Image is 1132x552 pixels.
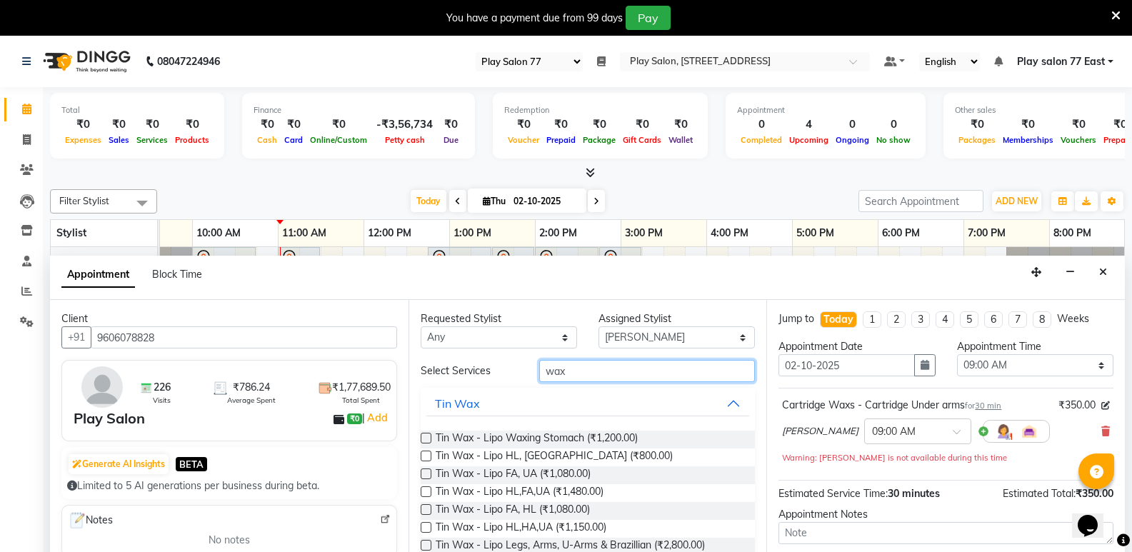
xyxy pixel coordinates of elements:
[778,487,888,500] span: Estimated Service Time:
[410,363,529,378] div: Select Services
[887,311,906,328] li: 2
[579,135,619,145] span: Package
[543,135,579,145] span: Prepaid
[254,116,281,133] div: ₹0
[626,6,671,30] button: Pay
[888,487,940,500] span: 30 minutes
[68,511,113,530] span: Notes
[873,135,914,145] span: No show
[281,116,306,133] div: ₹0
[411,190,446,212] span: Today
[992,191,1041,211] button: ADD NEW
[479,196,509,206] span: Thu
[171,116,213,133] div: ₹0
[782,453,1007,463] small: Warning: [PERSON_NAME] is not available during this time
[1076,487,1113,500] span: ₹350.00
[782,398,1001,413] div: Cartridge Waxs - Cartridge Under arms
[332,380,391,395] span: ₹1,77,689.50
[1017,54,1105,69] span: Play salon 77 East
[365,409,390,426] a: Add
[105,116,133,133] div: ₹0
[1093,261,1113,283] button: Close
[279,223,330,244] a: 11:00 AM
[778,311,814,326] div: Jump to
[793,223,838,244] a: 5:00 PM
[36,41,134,81] img: logo
[1057,311,1089,326] div: Weeks
[1033,311,1051,328] li: 8
[171,135,213,145] span: Products
[194,249,254,279] div: [PERSON_NAME] A, TK01, 10:00 AM-10:45 AM, Hair Styling - Blowdry + shampoo + conditioner[L'OREAL]...
[1021,423,1038,440] img: Interior.png
[56,254,136,266] span: [PERSON_NAME]
[81,366,123,408] img: avatar
[999,116,1057,133] div: ₹0
[281,135,306,145] span: Card
[133,135,171,145] span: Services
[975,401,1001,411] span: 30 min
[832,116,873,133] div: 0
[154,380,171,395] span: 226
[157,41,220,81] b: 08047224946
[436,466,591,484] span: Tin Wax - Lipo FA, UA (₹1,080.00)
[964,223,1009,244] a: 7:00 PM
[936,311,954,328] li: 4
[61,262,135,288] span: Appointment
[832,135,873,145] span: Ongoing
[737,135,786,145] span: Completed
[957,339,1113,354] div: Appointment Time
[436,502,590,520] span: Tin Wax - Lipo FA, HL (₹1,080.00)
[435,395,480,412] div: Tin Wax
[619,116,665,133] div: ₹0
[965,401,1001,411] small: for
[911,311,930,328] li: 3
[342,395,380,406] span: Total Spent
[440,135,462,145] span: Due
[536,223,581,244] a: 2:00 PM
[61,116,105,133] div: ₹0
[61,104,213,116] div: Total
[504,116,543,133] div: ₹0
[504,135,543,145] span: Voucher
[67,478,391,493] div: Limited to 5 AI generations per business during beta.
[494,249,533,279] div: [PERSON_NAME], TK02, 01:30 PM-02:00 PM, [PERSON_NAME] Shaping
[539,360,755,382] input: Search by service name
[778,339,935,354] div: Appointment Date
[786,116,832,133] div: 4
[598,311,755,326] div: Assigned Stylist
[621,223,666,244] a: 3:00 PM
[153,395,171,406] span: Visits
[56,226,86,239] span: Stylist
[436,431,638,448] span: Tin Wax - Lipo Waxing Stomach (₹1,200.00)
[995,423,1012,440] img: Hairdresser.png
[74,408,145,429] div: Play Salon
[429,249,490,279] div: [PERSON_NAME], TK02, 12:45 PM-01:30 PM, Men Hair Cut - Hair Cut Men (Stylist)
[306,135,371,145] span: Online/Custom
[279,249,319,279] div: [PERSON_NAME], TK05, 11:00 AM-11:30 AM, Barbar - Shaving
[436,520,606,538] span: Tin Wax - Lipo HL,HA,UA (₹1,150.00)
[152,268,202,281] span: Block Time
[665,135,696,145] span: Wallet
[1101,401,1110,410] i: Edit price
[543,116,579,133] div: ₹0
[133,116,171,133] div: ₹0
[1057,116,1100,133] div: ₹0
[1057,135,1100,145] span: Vouchers
[176,457,207,471] span: BETA
[786,135,832,145] span: Upcoming
[306,116,371,133] div: ₹0
[579,116,619,133] div: ₹0
[446,11,623,26] div: You have a payment due from 99 days
[984,311,1003,328] li: 6
[59,195,109,206] span: Filter Stylist
[665,116,696,133] div: ₹0
[193,223,244,244] a: 10:00 AM
[61,326,91,348] button: +91
[737,104,914,116] div: Appointment
[1003,487,1076,500] span: Estimated Total:
[254,104,464,116] div: Finance
[381,135,429,145] span: Petty cash
[619,135,665,145] span: Gift Cards
[1072,495,1118,538] iframe: chat widget
[509,191,581,212] input: 2025-10-02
